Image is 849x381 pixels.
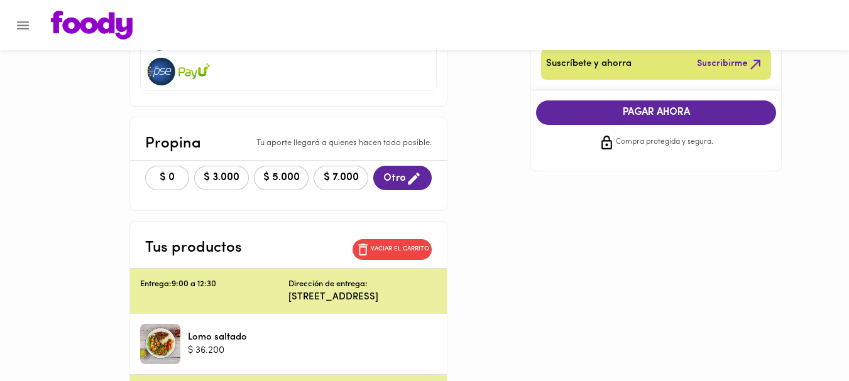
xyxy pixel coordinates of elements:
[256,137,432,149] p: Tu aporte llegará a quienes hacen todo posible.
[145,132,201,155] p: Propina
[188,344,247,357] p: $ 36.200
[146,58,177,85] img: visa
[314,166,368,190] button: $ 7.000
[371,245,429,254] p: Vaciar el carrito
[373,166,432,190] button: Otro
[694,54,766,75] button: Suscribirme
[51,11,133,40] img: logo.png
[140,279,288,291] p: Entrega: 9:00 a 12:30
[145,237,242,259] p: Tus productos
[178,58,210,85] img: visa
[353,239,432,260] button: Vaciar el carrito
[145,166,189,190] button: $ 0
[322,172,360,184] span: $ 7.000
[697,56,764,72] span: Suscribirme
[616,136,713,149] span: Compra protegida y segura.
[546,56,632,72] span: Suscríbete y ahorra
[288,291,437,304] p: [STREET_ADDRESS]
[254,166,309,190] button: $ 5.000
[383,171,422,186] span: Otro
[536,100,776,125] button: PAGAR AHORA
[549,107,764,119] span: PAGAR AHORA
[188,331,247,344] p: Lomo saltado
[202,172,241,184] span: $ 3.000
[262,172,300,184] span: $ 5.000
[776,308,836,368] iframe: Messagebird Livechat Widget
[140,324,180,364] div: Lomo saltado
[194,166,249,190] button: $ 3.000
[153,172,181,184] span: $ 0
[8,10,38,41] button: Menu
[288,279,368,291] p: Dirección de entrega:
